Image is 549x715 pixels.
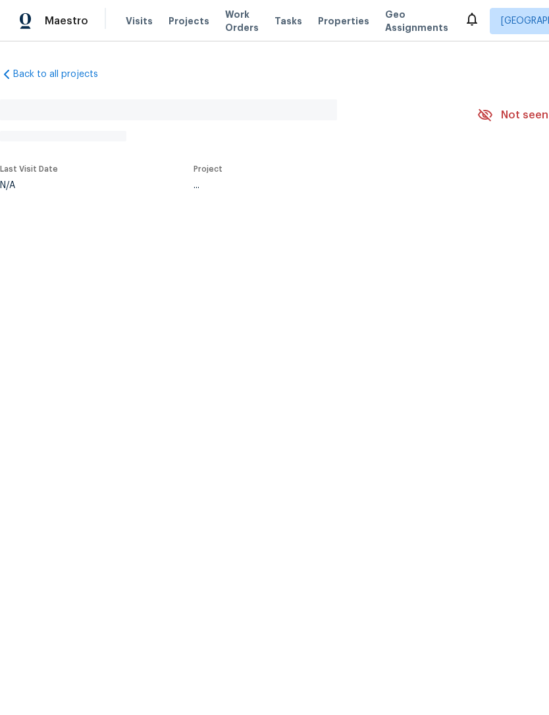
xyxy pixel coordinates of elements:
[274,16,302,26] span: Tasks
[194,181,446,190] div: ...
[385,8,448,34] span: Geo Assignments
[126,14,153,28] span: Visits
[194,165,222,173] span: Project
[169,14,209,28] span: Projects
[225,8,259,34] span: Work Orders
[45,14,88,28] span: Maestro
[318,14,369,28] span: Properties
